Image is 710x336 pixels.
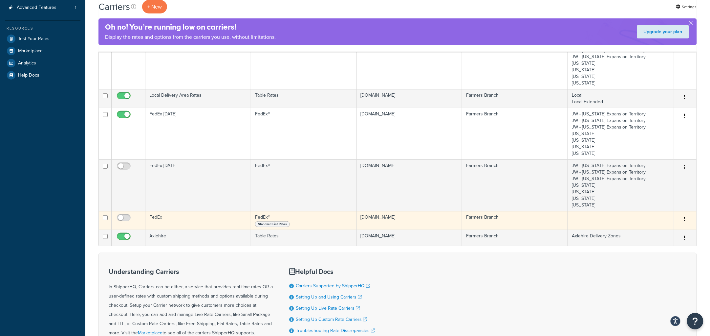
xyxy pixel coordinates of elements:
td: UPS [DATE] [145,37,251,89]
td: Farmers Branch [462,159,568,211]
a: Test Your Rates [5,33,80,45]
td: FedEx [DATE] [145,108,251,159]
a: Carriers Supported by ShipperHQ [296,282,370,289]
td: FedEx® [251,159,357,211]
td: Table Rates [251,230,357,246]
span: Test Your Rates [18,36,50,42]
td: JW - [US_STATE] Expansion Territory JW - [US_STATE] Expansion Territory JW - [US_STATE] Expansion... [568,37,674,89]
span: Standard List Rates [255,221,290,227]
div: Resources [5,26,80,31]
td: JW - [US_STATE] Expansion Territory JW - [US_STATE] Expansion Territory JW - [US_STATE] Expansion... [568,108,674,159]
a: Setting Up Live Rate Carriers [296,305,360,312]
li: Advanced Features [5,2,80,14]
button: Open Resource Center [687,313,703,329]
h4: Oh no! You’re running low on carriers! [105,22,276,33]
td: [DOMAIN_NAME] [357,211,463,230]
a: Setting Up Custom Rate Carriers [296,316,367,323]
td: [DOMAIN_NAME] [357,230,463,246]
p: Display the rates and options from the carriers you use, without limitations. [105,33,276,42]
a: Help Docs [5,69,80,81]
a: Advanced Features 1 [5,2,80,14]
td: FedEx [DATE] [145,159,251,211]
td: Farmers Branch [462,37,568,89]
a: Settings [676,2,697,12]
span: Help Docs [18,73,39,78]
td: [DOMAIN_NAME] [357,89,463,108]
a: Setting Up and Using Carriers [296,294,362,300]
td: Farmers Branch [462,108,568,159]
a: Analytics [5,57,80,69]
td: Table Rates [251,89,357,108]
td: Axlehire Delivery Zones [568,230,674,246]
td: FedEx [145,211,251,230]
a: Marketplace [5,45,80,57]
span: Analytics [18,60,36,66]
td: Local Delivery Area Rates [145,89,251,108]
h3: Helpful Docs [289,268,375,275]
h3: Understanding Carriers [109,268,273,275]
a: Upgrade your plan [637,25,689,38]
td: FedEx® [251,108,357,159]
td: Local Local Extended [568,89,674,108]
a: Troubleshooting Rate Discrepancies [296,327,375,334]
td: Farmers Branch [462,230,568,246]
td: Axlehire [145,230,251,246]
td: UPS® [251,37,357,89]
td: [DOMAIN_NAME] [357,37,463,89]
h1: Carriers [98,0,130,13]
td: Farmers Branch [462,211,568,230]
span: Marketplace [18,48,43,54]
td: FedEx® [251,211,357,230]
td: Farmers Branch [462,89,568,108]
td: JW - [US_STATE] Expansion Territory JW - [US_STATE] Expansion Territory JW - [US_STATE] Expansion... [568,159,674,211]
span: 1 [75,5,76,11]
span: Advanced Features [17,5,56,11]
td: [DOMAIN_NAME] [357,108,463,159]
td: [DOMAIN_NAME] [357,159,463,211]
